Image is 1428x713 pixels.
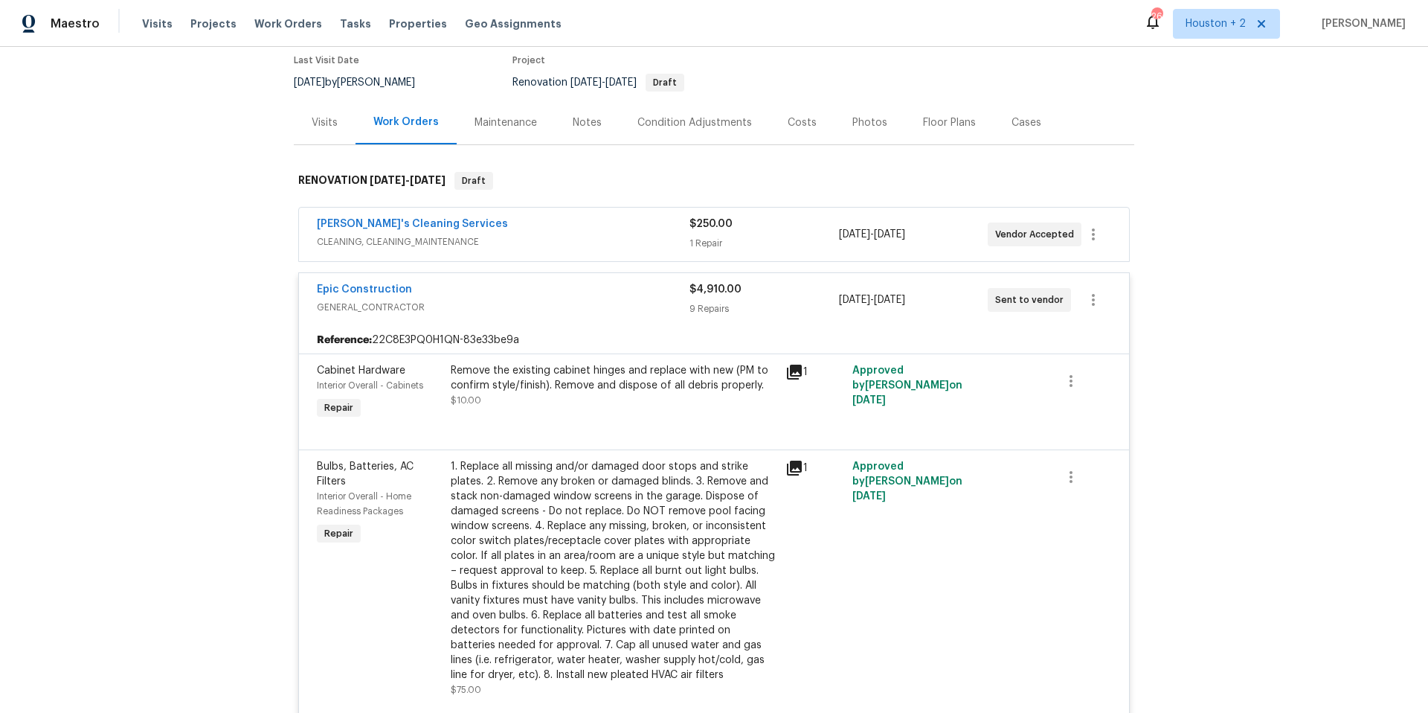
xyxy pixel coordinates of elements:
span: [DATE] [605,77,637,88]
span: Vendor Accepted [995,227,1080,242]
span: [DATE] [852,491,886,502]
div: 1 [785,459,843,477]
span: Interior Overall - Home Readiness Packages [317,492,411,516]
div: Remove the existing cabinet hinges and replace with new (PM to confirm style/finish). Remove and ... [451,363,776,393]
b: Reference: [317,333,372,348]
div: Visits [312,115,338,130]
span: $250.00 [689,219,733,229]
span: Houston + 2 [1186,16,1246,31]
span: Projects [190,16,237,31]
div: 26 [1151,9,1162,24]
span: [DATE] [839,229,870,240]
span: Draft [647,78,683,87]
span: Last Visit Date [294,56,359,65]
span: - [370,175,446,185]
div: RENOVATION [DATE]-[DATE]Draft [294,157,1134,205]
div: Costs [788,115,817,130]
span: [DATE] [839,295,870,305]
span: Properties [389,16,447,31]
h6: RENOVATION [298,172,446,190]
div: 1. Replace all missing and/or damaged door stops and strike plates. 2. Remove any broken or damag... [451,459,776,682]
span: Repair [318,400,359,415]
a: [PERSON_NAME]'s Cleaning Services [317,219,508,229]
span: Visits [142,16,173,31]
span: [DATE] [370,175,405,185]
span: Approved by [PERSON_NAME] on [852,365,962,406]
span: [DATE] [852,395,886,406]
span: CLEANING, CLEANING_MAINTENANCE [317,234,689,249]
div: Condition Adjustments [637,115,752,130]
div: 9 Repairs [689,301,838,316]
div: 1 Repair [689,236,838,251]
span: [DATE] [874,295,905,305]
span: - [839,227,905,242]
div: 22C8E3PQ0H1QN-83e33be9a [299,327,1129,354]
span: Repair [318,526,359,541]
span: Tasks [340,19,371,29]
span: Project [512,56,545,65]
div: 1 [785,363,843,381]
div: Work Orders [373,115,439,130]
span: $75.00 [451,685,481,694]
div: Maintenance [475,115,537,130]
div: Floor Plans [923,115,976,130]
span: Bulbs, Batteries, AC Filters [317,461,414,487]
span: GENERAL_CONTRACTOR [317,300,689,315]
span: Interior Overall - Cabinets [317,381,423,390]
span: - [570,77,637,88]
span: Draft [456,173,492,188]
span: $10.00 [451,396,481,405]
span: [DATE] [294,77,325,88]
span: $4,910.00 [689,284,742,295]
div: Photos [852,115,887,130]
span: [PERSON_NAME] [1316,16,1406,31]
a: Epic Construction [317,284,412,295]
span: Geo Assignments [465,16,562,31]
span: Renovation [512,77,684,88]
span: Maestro [51,16,100,31]
div: by [PERSON_NAME] [294,74,433,92]
span: [DATE] [874,229,905,240]
span: [DATE] [410,175,446,185]
span: Approved by [PERSON_NAME] on [852,461,962,502]
span: Work Orders [254,16,322,31]
span: Cabinet Hardware [317,365,405,376]
div: Notes [573,115,602,130]
span: Sent to vendor [995,292,1070,307]
span: [DATE] [570,77,602,88]
div: Cases [1011,115,1041,130]
span: - [839,292,905,307]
